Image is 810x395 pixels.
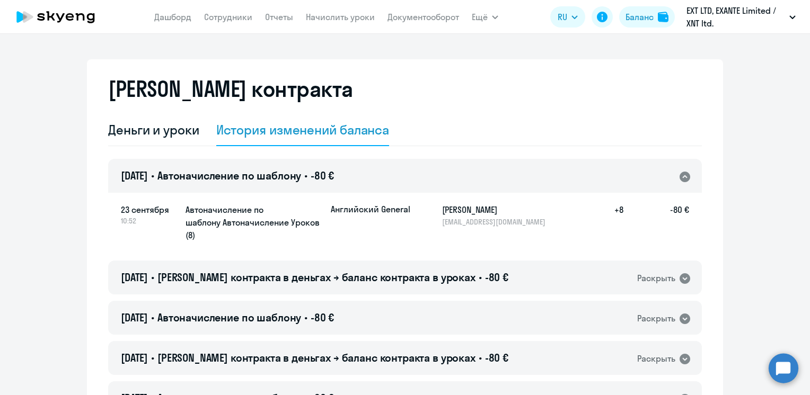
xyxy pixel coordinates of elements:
span: Автоначисление по шаблону [157,311,301,324]
div: История изменений баланса [216,121,390,138]
span: • [151,311,154,324]
h2: [PERSON_NAME] контракта [108,76,353,102]
span: RU [558,11,567,23]
button: Балансbalance [619,6,675,28]
span: [DATE] [121,311,148,324]
a: Документооборот [388,12,459,22]
div: Раскрыть [637,352,675,365]
a: Сотрудники [204,12,252,22]
span: Ещё [472,11,488,23]
span: [DATE] [121,271,148,284]
h5: [PERSON_NAME] [442,203,551,216]
span: -80 € [311,311,334,324]
a: Дашборд [154,12,191,22]
p: EXT LTD, ‎EXANTE Limited / XNT ltd. [686,4,785,30]
img: balance [658,12,668,22]
div: Деньги и уроки [108,121,199,138]
span: • [479,351,482,364]
span: • [151,169,154,182]
span: -80 € [485,351,508,364]
h5: Автоначисление по шаблону Автоначисление Уроков (8) [186,203,322,241]
span: [PERSON_NAME] контракта в деньгах → баланс контракта в уроках [157,271,476,284]
span: -80 € [485,271,508,284]
span: [PERSON_NAME] контракта в деньгах → баланс контракта в уроках [157,351,476,364]
span: 23 сентября [121,203,177,216]
span: Автоначисление по шаблону [157,169,301,182]
a: Начислить уроки [306,12,375,22]
button: RU [550,6,585,28]
a: Отчеты [265,12,293,22]
button: EXT LTD, ‎EXANTE Limited / XNT ltd. [681,4,801,30]
div: Баланс [626,11,654,23]
h5: +8 [589,203,623,227]
p: Английский General [331,203,410,215]
div: Раскрыть [637,312,675,325]
span: • [479,271,482,284]
span: • [151,271,154,284]
button: Ещё [472,6,498,28]
span: • [151,351,154,364]
span: 10:52 [121,216,177,226]
span: • [304,169,307,182]
span: • [304,311,307,324]
h5: -80 € [623,203,689,227]
span: [DATE] [121,351,148,364]
span: [DATE] [121,169,148,182]
p: [EMAIL_ADDRESS][DOMAIN_NAME] [442,217,551,227]
div: Раскрыть [637,272,675,285]
span: -80 € [311,169,334,182]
